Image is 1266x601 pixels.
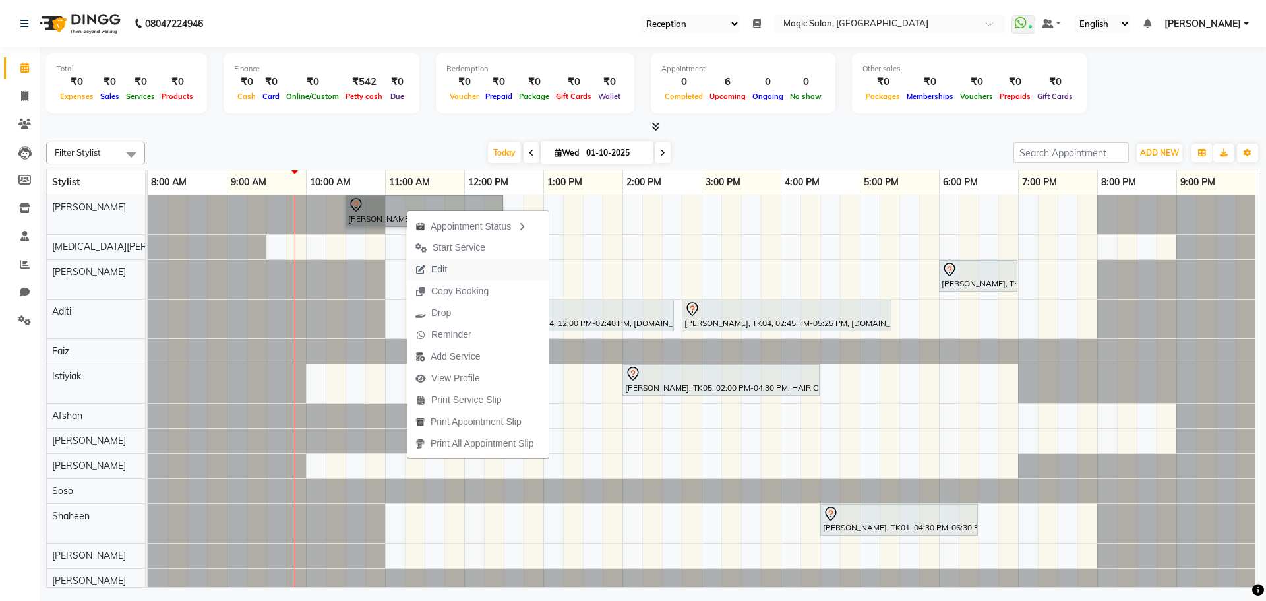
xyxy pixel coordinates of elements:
[1164,17,1241,31] span: [PERSON_NAME]
[996,75,1034,90] div: ₹0
[307,173,354,192] a: 10:00 AM
[433,241,485,255] span: Start Service
[516,75,553,90] div: ₹0
[34,5,124,42] img: logo
[446,75,482,90] div: ₹0
[544,173,586,192] a: 1:00 PM
[386,173,433,192] a: 11:00 AM
[415,352,425,362] img: add-service.png
[97,75,123,90] div: ₹0
[516,92,553,101] span: Package
[1137,144,1182,162] button: ADD NEW
[781,173,823,192] a: 4:00 PM
[862,63,1076,75] div: Other sales
[683,301,890,329] div: [PERSON_NAME], TK04, 02:45 PM-05:25 PM, [DOMAIN_NAME] GLOBAL COLOR
[860,173,902,192] a: 5:00 PM
[431,284,489,298] span: Copy Booking
[52,575,126,586] span: [PERSON_NAME]
[431,437,533,451] span: Print All Appointment Slip
[234,63,409,75] div: Finance
[259,75,283,90] div: ₹0
[787,92,825,101] span: No show
[749,75,787,90] div: 0
[702,173,744,192] a: 3:00 PM
[822,506,977,534] div: [PERSON_NAME], TK01, 04:30 PM-06:30 PM, Lash lift & tint
[387,92,407,101] span: Due
[145,5,203,42] b: 08047224946
[52,550,126,561] span: [PERSON_NAME]
[1034,92,1076,101] span: Gift Cards
[1177,173,1219,192] a: 9:00 PM
[52,435,126,447] span: [PERSON_NAME]
[57,92,97,101] span: Expenses
[52,201,126,213] span: [PERSON_NAME]
[52,266,126,278] span: [PERSON_NAME]
[148,173,190,192] a: 8:00 AM
[227,173,270,192] a: 9:00 AM
[431,415,522,429] span: Print Appointment Slip
[582,143,648,163] input: 2025-10-01
[1140,148,1179,158] span: ADD NEW
[553,92,595,101] span: Gift Cards
[706,92,749,101] span: Upcoming
[482,75,516,90] div: ₹0
[446,92,482,101] span: Voucher
[123,92,158,101] span: Services
[283,92,342,101] span: Online/Custom
[862,75,903,90] div: ₹0
[623,173,665,192] a: 2:00 PM
[52,345,69,357] span: Faiz
[386,75,409,90] div: ₹0
[957,92,996,101] span: Vouchers
[52,305,71,317] span: Aditi
[234,75,259,90] div: ₹0
[482,92,516,101] span: Prepaid
[415,417,425,427] img: printapt.png
[342,92,386,101] span: Petty cash
[1098,173,1139,192] a: 8:00 PM
[940,173,981,192] a: 6:00 PM
[415,439,425,449] img: printall.png
[52,510,90,522] span: Shaheen
[661,75,706,90] div: 0
[466,301,673,329] div: [PERSON_NAME], TK04, 12:00 PM-02:40 PM, [DOMAIN_NAME] GLOBAL COLOR
[342,75,386,90] div: ₹542
[52,370,81,382] span: Istiyiak
[57,63,196,75] div: Total
[158,75,196,90] div: ₹0
[624,366,818,394] div: [PERSON_NAME], TK05, 02:00 PM-04:30 PM, HAIR COLOR Root Touch Up Stylist
[52,460,126,472] span: [PERSON_NAME]
[259,92,283,101] span: Card
[595,92,624,101] span: Wallet
[52,410,82,422] span: Afshan
[446,63,624,75] div: Redemption
[957,75,996,90] div: ₹0
[940,262,1016,290] div: [PERSON_NAME], TK03, 06:00 PM-07:00 PM, Outcurls/ Iron/ Tong Senior Stylist
[415,222,425,232] img: apt_status.png
[996,92,1034,101] span: Prepaids
[431,306,451,320] span: Drop
[431,328,471,342] span: Reminder
[1019,173,1060,192] a: 7:00 PM
[1034,75,1076,90] div: ₹0
[234,92,259,101] span: Cash
[431,393,502,407] span: Print Service Slip
[52,176,80,188] span: Stylist
[465,173,512,192] a: 12:00 PM
[595,75,624,90] div: ₹0
[862,92,903,101] span: Packages
[553,75,595,90] div: ₹0
[661,63,825,75] div: Appointment
[407,214,549,237] div: Appointment Status
[55,147,101,158] span: Filter Stylist
[1013,142,1129,163] input: Search Appointment
[97,92,123,101] span: Sales
[123,75,158,90] div: ₹0
[661,92,706,101] span: Completed
[283,75,342,90] div: ₹0
[903,75,957,90] div: ₹0
[787,75,825,90] div: 0
[431,350,480,364] span: Add Service
[706,75,749,90] div: 6
[52,485,73,497] span: Soso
